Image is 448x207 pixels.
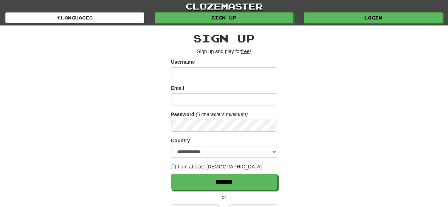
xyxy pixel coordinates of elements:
[155,12,294,23] a: Sign up
[171,58,195,65] label: Username
[196,111,248,117] em: (6 characters minimum)
[5,12,144,23] a: Languages
[171,85,184,92] label: Email
[171,33,277,44] h2: Sign up
[171,194,277,201] p: or
[171,111,194,118] label: Password
[171,48,277,55] p: Sign up and play for !
[241,48,250,54] u: free
[304,12,443,23] a: Login
[171,163,262,170] label: I am at least [DEMOGRAPHIC_DATA]
[171,165,176,169] input: I am at least [DEMOGRAPHIC_DATA]
[171,137,190,144] label: Country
